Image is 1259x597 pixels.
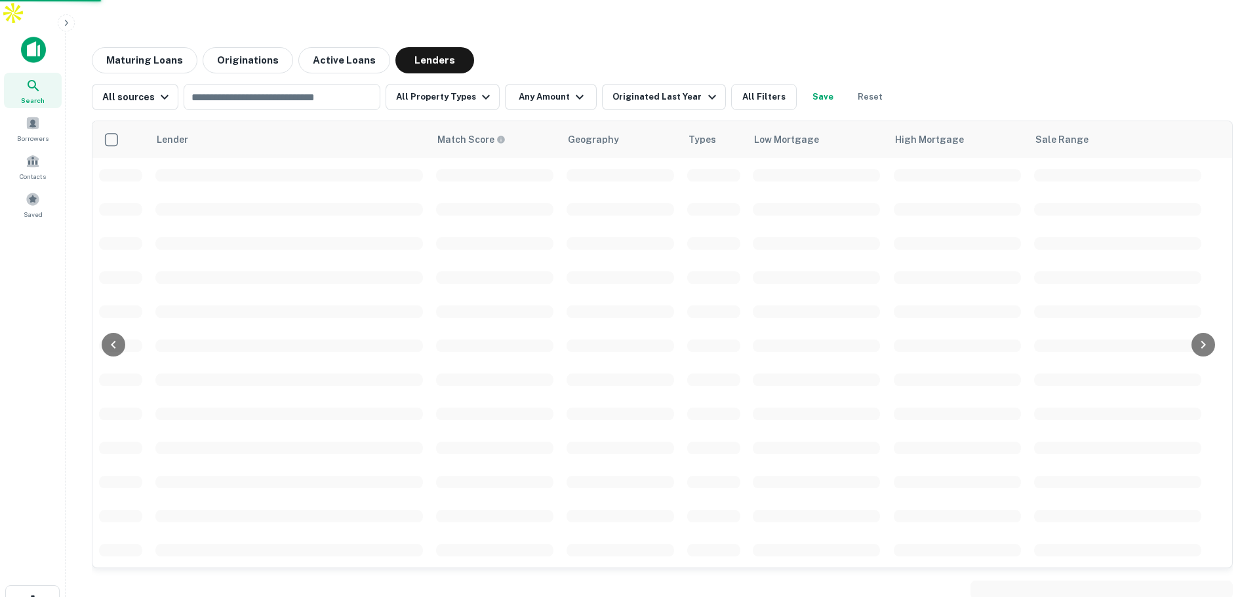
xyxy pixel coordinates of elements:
[149,121,430,158] th: Lender
[92,84,178,110] button: All sources
[298,47,390,73] button: Active Loans
[395,47,474,73] button: Lenders
[4,73,62,108] a: Search
[560,121,681,158] th: Geography
[21,95,45,106] span: Search
[437,132,503,147] h6: Match Score
[849,84,891,110] button: Reset
[386,84,500,110] button: All Property Types
[802,84,844,110] button: Save your search to get updates of matches that match your search criteria.
[681,121,747,158] th: Types
[1193,492,1259,555] iframe: Chat Widget
[689,132,716,147] div: Types
[21,37,46,63] img: capitalize-icon.png
[92,47,197,73] button: Maturing Loans
[895,132,964,147] div: High Mortgage
[1028,121,1208,158] th: Sale Range
[4,149,62,184] a: Contacts
[437,132,506,147] div: Capitalize uses an advanced AI algorithm to match your search with the best lender. The match sco...
[568,132,619,147] div: Geography
[602,84,725,110] button: Originated Last Year
[24,209,43,220] span: Saved
[887,121,1028,158] th: High Mortgage
[731,84,797,110] button: All Filters
[157,132,188,147] div: Lender
[4,111,62,146] a: Borrowers
[754,132,819,147] div: Low Mortgage
[4,187,62,222] a: Saved
[746,121,887,158] th: Low Mortgage
[20,171,46,182] span: Contacts
[203,47,293,73] button: Originations
[102,89,172,105] div: All sources
[505,84,597,110] button: Any Amount
[430,121,560,158] th: Capitalize uses an advanced AI algorithm to match your search with the best lender. The match sco...
[612,89,719,105] div: Originated Last Year
[1035,132,1089,147] div: Sale Range
[17,133,49,144] span: Borrowers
